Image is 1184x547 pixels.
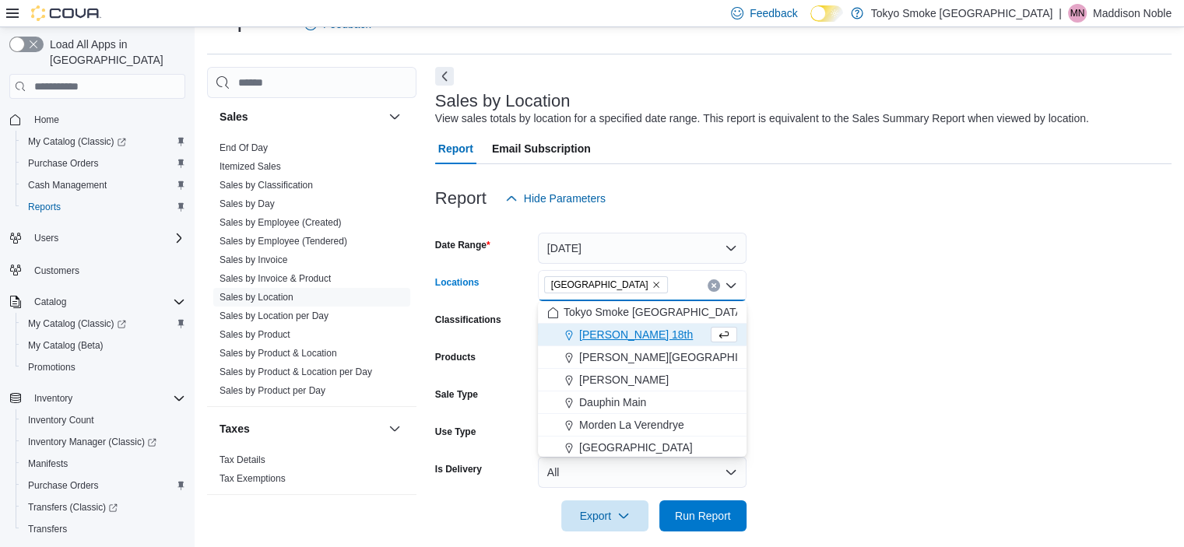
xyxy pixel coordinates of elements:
[1068,4,1087,23] div: Maddison Noble
[220,273,331,284] a: Sales by Invoice & Product
[34,296,66,308] span: Catalog
[220,329,290,340] a: Sales by Product
[538,414,747,437] button: Morden La Verendrye
[538,233,747,264] button: [DATE]
[22,358,82,377] a: Promotions
[16,335,191,356] button: My Catalog (Beta)
[22,520,73,538] a: Transfers
[28,110,185,129] span: Home
[524,191,606,206] span: Hide Parameters
[220,198,275,210] span: Sales by Day
[28,501,118,514] span: Transfers (Classic)
[538,457,747,488] button: All
[220,198,275,209] a: Sales by Day
[28,293,72,311] button: Catalog
[551,277,648,293] span: [GEOGRAPHIC_DATA]
[28,179,107,191] span: Cash Management
[1070,4,1084,23] span: MN
[579,349,782,365] span: [PERSON_NAME][GEOGRAPHIC_DATA]
[28,201,61,213] span: Reports
[385,419,404,438] button: Taxes
[659,500,747,531] button: Run Report
[579,327,693,342] span: [PERSON_NAME] 18th
[16,431,191,453] a: Inventory Manager (Classic)
[22,476,105,495] a: Purchase Orders
[22,454,185,473] span: Manifests
[44,37,185,68] span: Load All Apps in [GEOGRAPHIC_DATA]
[22,433,163,451] a: Inventory Manager (Classic)
[22,411,100,430] a: Inventory Count
[579,372,669,387] span: [PERSON_NAME]
[22,198,185,216] span: Reports
[435,314,501,326] label: Classifications
[207,451,416,494] div: Taxes
[22,154,185,173] span: Purchase Orders
[435,110,1089,127] div: View sales totals by location for a specified date range. This report is equivalent to the Sales ...
[435,351,476,363] label: Products
[22,314,185,333] span: My Catalog (Classic)
[16,356,191,378] button: Promotions
[28,361,76,373] span: Promotions
[435,463,482,475] label: Is Delivery
[564,304,746,320] span: Tokyo Smoke [GEOGRAPHIC_DATA]
[435,388,478,401] label: Sale Type
[28,260,185,279] span: Customers
[652,280,661,289] button: Remove Manitoba from selection in this group
[220,292,293,303] a: Sales by Location
[31,5,101,21] img: Cova
[220,472,286,485] span: Tax Exemptions
[220,348,337,359] a: Sales by Product & Location
[579,394,646,410] span: Dauphin Main
[220,109,248,124] h3: Sales
[220,366,372,377] a: Sales by Product & Location per Day
[220,179,313,191] span: Sales by Classification
[28,229,65,247] button: Users
[220,160,281,173] span: Itemized Sales
[538,437,747,459] button: [GEOGRAPHIC_DATA]
[16,453,191,475] button: Manifests
[22,336,110,355] a: My Catalog (Beta)
[16,475,191,496] button: Purchase Orders
[871,4,1053,23] p: Tokyo Smoke [GEOGRAPHIC_DATA]
[220,216,342,229] span: Sales by Employee (Created)
[538,301,747,324] button: Tokyo Smoke [GEOGRAPHIC_DATA]
[34,114,59,126] span: Home
[220,366,372,378] span: Sales by Product & Location per Day
[492,133,591,164] span: Email Subscription
[1093,4,1172,23] p: Maddison Noble
[28,458,68,470] span: Manifests
[220,254,287,266] span: Sales by Invoice
[220,421,382,437] button: Taxes
[22,433,185,451] span: Inventory Manager (Classic)
[28,135,126,148] span: My Catalog (Classic)
[435,239,490,251] label: Date Range
[538,324,747,346] button: [PERSON_NAME] 18th
[220,180,313,191] a: Sales by Classification
[435,67,454,86] button: Next
[579,417,684,433] span: Morden La Verendrye
[220,161,281,172] a: Itemized Sales
[675,508,731,524] span: Run Report
[22,498,124,517] a: Transfers (Classic)
[220,236,347,247] a: Sales by Employee (Tendered)
[22,176,185,195] span: Cash Management
[16,313,191,335] a: My Catalog (Classic)
[28,414,94,426] span: Inventory Count
[28,523,67,535] span: Transfers
[538,369,747,391] button: [PERSON_NAME]
[28,157,99,170] span: Purchase Orders
[22,476,185,495] span: Purchase Orders
[579,440,693,455] span: [GEOGRAPHIC_DATA]
[28,293,185,311] span: Catalog
[22,336,185,355] span: My Catalog (Beta)
[28,389,185,408] span: Inventory
[34,232,58,244] span: Users
[220,109,382,124] button: Sales
[435,92,571,110] h3: Sales by Location
[220,272,331,285] span: Sales by Invoice & Product
[22,520,185,538] span: Transfers
[16,174,191,196] button: Cash Management
[3,108,191,131] button: Home
[28,339,104,352] span: My Catalog (Beta)
[22,358,185,377] span: Promotions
